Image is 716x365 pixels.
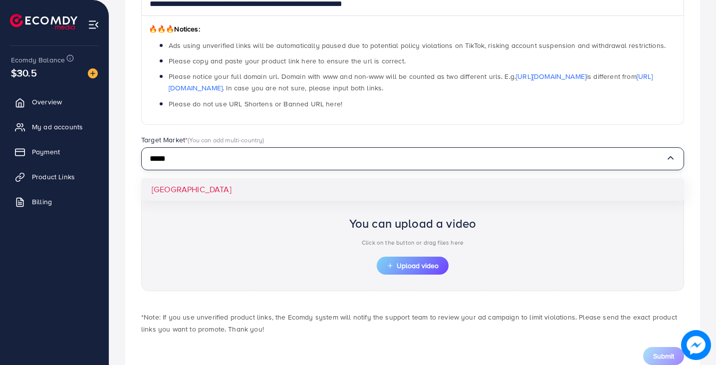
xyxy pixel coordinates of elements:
a: Product Links [7,167,101,187]
button: Submit [643,347,684,365]
span: Upload video [387,262,439,269]
img: image [681,330,711,360]
a: Billing [7,192,101,212]
span: (You can add multi-country) [188,135,264,144]
span: Submit [653,351,674,361]
img: menu [88,19,99,30]
button: Upload video [377,257,449,275]
a: My ad accounts [7,117,101,137]
span: My ad accounts [32,122,83,132]
div: Search for option [141,147,684,171]
span: 🔥🔥🔥 [149,24,174,34]
span: Please notice your full domain url. Domain with www and non-www will be counted as two different ... [169,71,653,93]
li: [GEOGRAPHIC_DATA] [142,179,684,200]
p: *Note: If you use unverified product links, the Ecomdy system will notify the support team to rev... [141,311,684,335]
span: Overview [32,97,62,107]
a: Payment [7,142,101,162]
span: Please copy and paste your product link here to ensure the url is correct. [169,56,406,66]
a: [URL][DOMAIN_NAME] [516,71,586,81]
span: $30.5 [11,65,37,80]
label: Target Market [141,135,264,145]
span: Product Links [32,172,75,182]
a: Overview [7,92,101,112]
p: Click on the button or drag files here [349,237,477,249]
span: Ads using unverified links will be automatically paused due to potential policy violations on Tik... [169,40,666,50]
img: image [88,68,98,78]
h2: You can upload a video [349,216,477,231]
span: Payment [32,147,60,157]
img: logo [10,14,77,29]
span: Please do not use URL Shortens or Banned URL here! [169,99,342,109]
span: Ecomdy Balance [11,55,65,65]
span: Billing [32,197,52,207]
input: Search for option [150,151,666,167]
span: Notices: [149,24,200,34]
